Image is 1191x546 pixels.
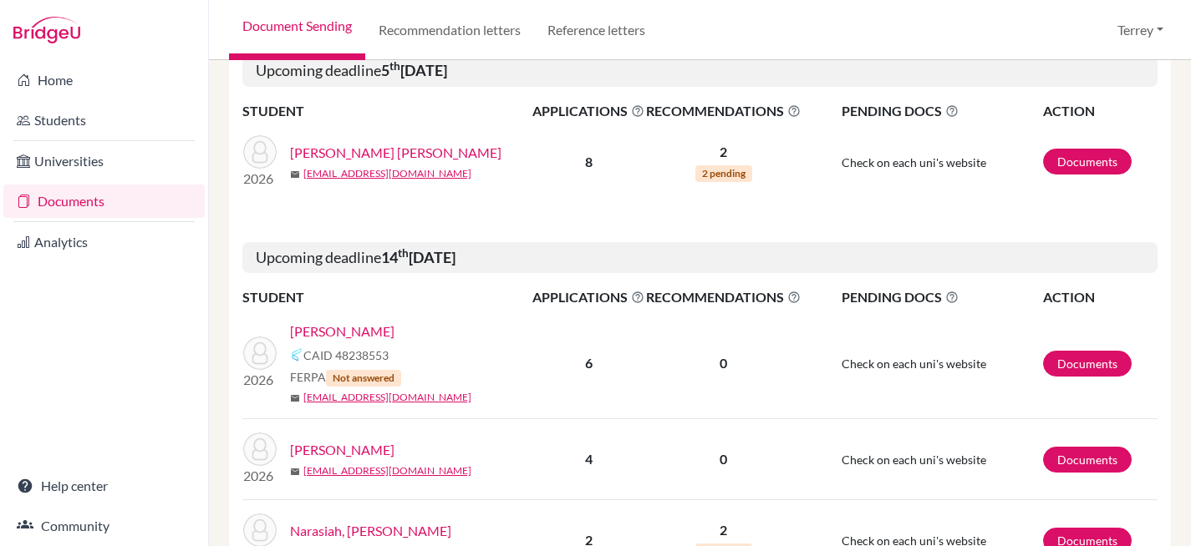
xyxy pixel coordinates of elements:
a: Analytics [3,225,205,259]
span: Check on each uni's website [842,452,986,467]
b: 14 [DATE] [381,248,456,266]
th: STUDENT [242,100,532,122]
a: Students [3,104,205,137]
a: Narasiah, [PERSON_NAME] [290,521,451,541]
p: 2026 [243,370,277,390]
a: Universities [3,144,205,178]
a: Community [3,509,205,543]
span: CAID 48238553 [303,346,389,364]
b: 4 [585,451,593,467]
p: 2 [646,520,801,540]
img: Bridge-U [13,17,80,43]
img: Jhamb, Sukriti [243,432,277,466]
p: 0 [646,353,801,373]
span: 2 pending [695,165,752,182]
span: PENDING DOCS [842,101,1041,121]
span: RECOMMENDATIONS [646,287,801,307]
b: 5 [DATE] [381,61,447,79]
span: APPLICATIONS [532,101,644,121]
a: Home [3,63,205,97]
span: mail [290,393,300,403]
sup: th [398,246,409,260]
span: FERPA [290,368,401,387]
a: [PERSON_NAME] [290,321,394,341]
h5: Upcoming deadline [242,55,1158,87]
a: [PERSON_NAME] [290,440,394,460]
a: Documents [1043,149,1132,174]
span: mail [290,169,300,179]
span: Check on each uni's website [842,155,986,169]
th: ACTION [1042,286,1158,308]
span: Not answered [326,370,401,387]
sup: th [389,59,400,73]
a: [EMAIL_ADDRESS][DOMAIN_NAME] [303,463,471,478]
a: Help center [3,469,205,503]
h5: Upcoming deadline [242,242,1158,274]
a: Documents [1043,447,1132,473]
img: Common App logo [290,348,303,361]
span: mail [290,467,300,477]
span: Check on each uni's website [842,356,986,371]
a: [PERSON_NAME] [PERSON_NAME] [290,143,501,163]
img: Perez Garrido, Ariadna [243,135,277,169]
span: RECOMMENDATIONS [646,101,801,121]
a: Documents [3,185,205,218]
th: STUDENT [242,286,532,308]
img: Cheong, Aidan [243,336,277,370]
b: 6 [585,355,593,371]
button: Terrey [1110,14,1171,46]
span: PENDING DOCS [842,287,1041,307]
span: APPLICATIONS [532,287,644,307]
a: Documents [1043,351,1132,377]
p: 2 [646,142,801,162]
p: 2026 [243,466,277,486]
b: 8 [585,154,593,169]
p: 2026 [243,169,277,189]
p: 0 [646,449,801,469]
a: [EMAIL_ADDRESS][DOMAIN_NAME] [303,390,471,405]
a: [EMAIL_ADDRESS][DOMAIN_NAME] [303,166,471,181]
th: ACTION [1042,100,1158,122]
